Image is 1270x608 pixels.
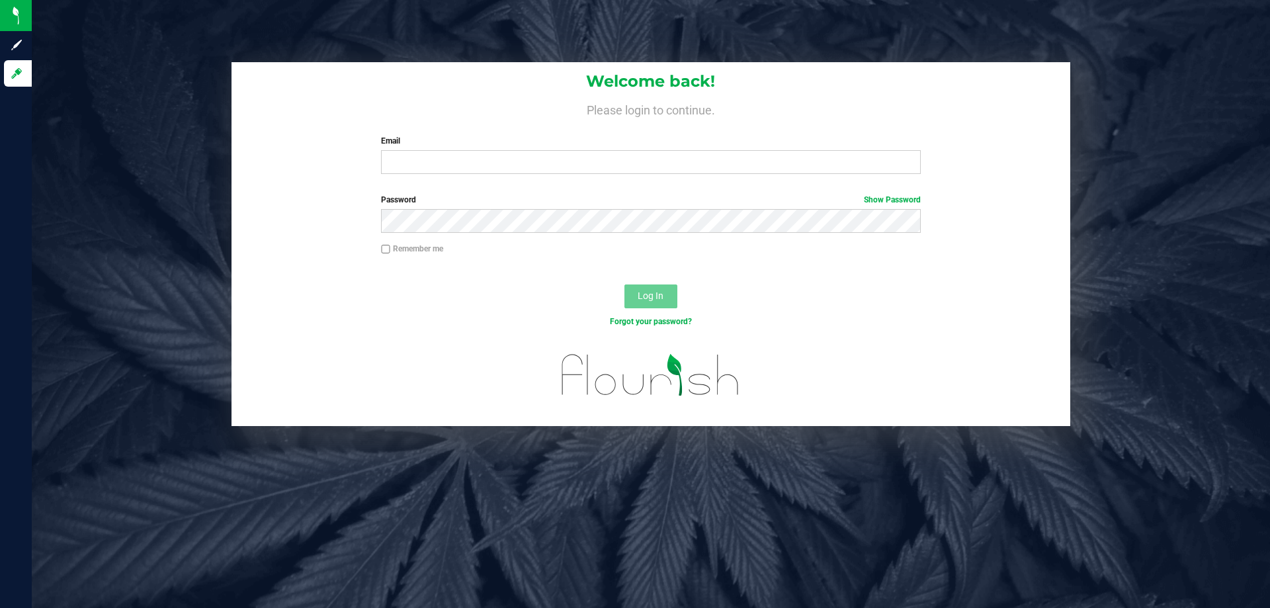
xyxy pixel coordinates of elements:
[610,317,692,326] a: Forgot your password?
[381,243,443,255] label: Remember me
[381,135,920,147] label: Email
[864,195,921,204] a: Show Password
[381,245,390,254] input: Remember me
[381,195,416,204] span: Password
[546,341,755,409] img: flourish_logo.svg
[232,101,1070,116] h4: Please login to continue.
[232,73,1070,90] h1: Welcome back!
[10,38,23,52] inline-svg: Sign up
[10,67,23,80] inline-svg: Log in
[638,290,663,301] span: Log In
[624,284,677,308] button: Log In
